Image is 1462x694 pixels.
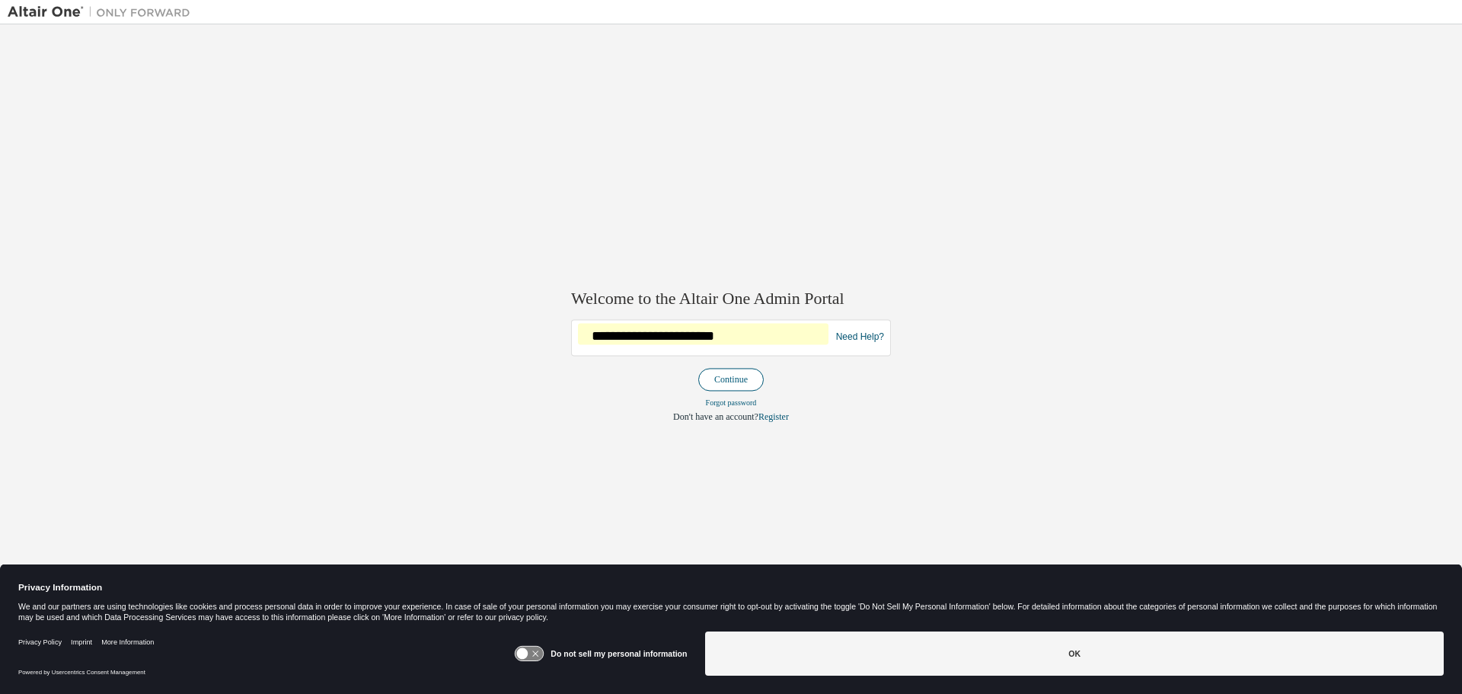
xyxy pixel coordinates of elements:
[706,398,757,407] a: Forgot password
[673,411,758,422] span: Don't have an account?
[758,411,789,422] a: Register
[698,368,764,391] button: Continue
[571,289,891,310] h2: Welcome to the Altair One Admin Portal
[8,5,198,20] img: Altair One
[836,337,884,338] a: Need Help?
